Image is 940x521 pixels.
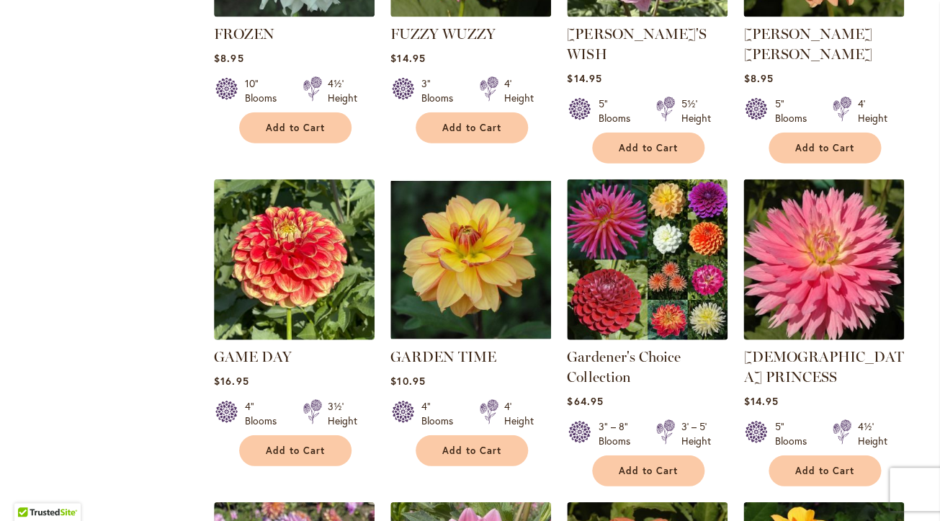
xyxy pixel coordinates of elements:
[681,97,710,125] div: 5½' Height
[681,419,710,448] div: 3' – 5' Height
[743,25,872,63] a: [PERSON_NAME] [PERSON_NAME]
[266,122,325,134] span: Add to Cart
[567,329,728,343] a: Gardener's Choice Collection
[328,76,357,105] div: 4½' Height
[214,25,274,43] a: FROZEN
[769,455,881,486] button: Add to Cart
[504,399,534,428] div: 4' Height
[567,71,601,85] span: $14.95
[619,142,678,154] span: Add to Cart
[504,76,534,105] div: 4' Height
[390,51,425,65] span: $14.95
[598,419,638,448] div: 3" – 8" Blooms
[743,179,904,340] img: GAY PRINCESS
[239,435,352,466] button: Add to Cart
[567,348,680,386] a: Gardener's Choice Collection
[390,25,496,43] a: FUZZY WUZZY
[567,179,728,340] img: Gardener's Choice Collection
[857,97,887,125] div: 4' Height
[774,419,815,448] div: 5" Blooms
[214,348,292,365] a: GAME DAY
[795,142,854,154] span: Add to Cart
[11,470,51,510] iframe: Launch Accessibility Center
[743,329,904,343] a: GAY PRINCESS
[592,133,704,164] button: Add to Cart
[390,329,551,343] a: GARDEN TIME
[390,348,496,365] a: GARDEN TIME
[598,97,638,125] div: 5" Blooms
[795,465,854,477] span: Add to Cart
[592,455,704,486] button: Add to Cart
[416,435,528,466] button: Add to Cart
[390,374,425,388] span: $10.95
[743,348,903,386] a: [DEMOGRAPHIC_DATA] PRINCESS
[421,76,462,105] div: 3" Blooms
[328,399,357,428] div: 3½' Height
[245,76,285,105] div: 10" Blooms
[266,445,325,457] span: Add to Cart
[416,112,528,143] button: Add to Cart
[421,399,462,428] div: 4" Blooms
[390,179,551,340] img: GARDEN TIME
[214,374,249,388] span: $16.95
[567,25,706,63] a: [PERSON_NAME]'S WISH
[743,394,778,408] span: $14.95
[239,112,352,143] button: Add to Cart
[857,419,887,448] div: 4½' Height
[743,71,773,85] span: $8.95
[743,6,904,20] a: GABRIELLE MARIE
[769,133,881,164] button: Add to Cart
[214,329,375,343] a: GAME DAY
[390,6,551,20] a: FUZZY WUZZY
[442,122,501,134] span: Add to Cart
[619,465,678,477] span: Add to Cart
[567,394,603,408] span: $64.95
[774,97,815,125] div: 5" Blooms
[214,179,375,340] img: GAME DAY
[214,51,243,65] span: $8.95
[245,399,285,428] div: 4" Blooms
[214,6,375,20] a: Frozen
[567,6,728,20] a: Gabbie's Wish
[442,445,501,457] span: Add to Cart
